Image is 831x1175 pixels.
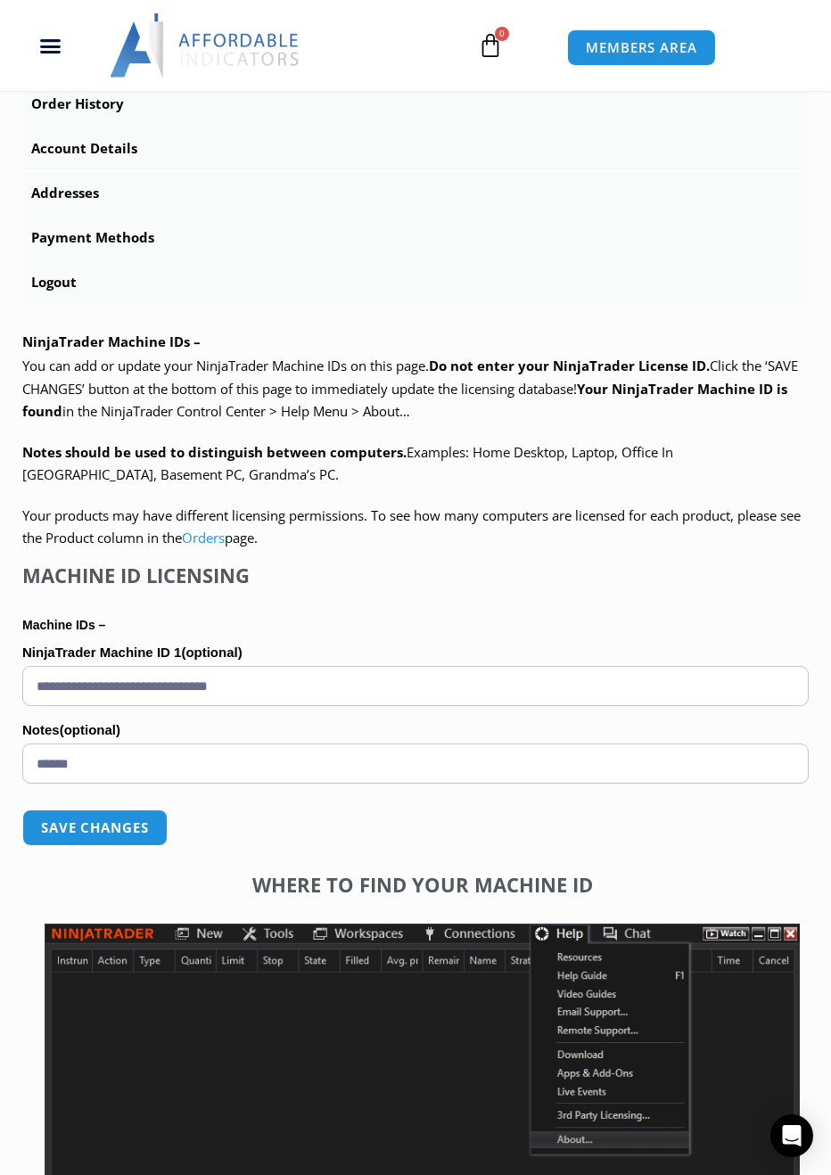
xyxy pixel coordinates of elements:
h4: Machine ID Licensing [22,563,809,587]
span: MEMBERS AREA [586,41,697,54]
a: Payment Methods [22,217,809,259]
div: Open Intercom Messenger [770,1114,813,1157]
strong: Notes should be used to distinguish between computers. [22,443,407,461]
label: NinjaTrader Machine ID 1 [22,639,809,666]
a: Orders [182,529,225,546]
a: MEMBERS AREA [567,29,716,66]
span: You can add or update your NinjaTrader Machine IDs on this page. [22,357,429,374]
a: 0 [451,20,530,71]
b: NinjaTrader Machine IDs – [22,333,201,350]
a: Logout [22,261,809,304]
span: Your products may have different licensing permissions. To see how many computers are licensed fo... [22,506,801,547]
span: 0 [495,27,509,41]
a: Account Details [22,127,809,170]
span: Click the ‘SAVE CHANGES’ button at the bottom of this page to immediately update the licensing da... [22,357,798,420]
b: Do not enter your NinjaTrader License ID. [429,357,710,374]
label: Notes [22,717,809,744]
h4: Where to find your Machine ID [45,873,800,896]
span: (optional) [181,645,242,660]
button: Save changes [22,809,168,846]
span: Examples: Home Desktop, Laptop, Office In [GEOGRAPHIC_DATA], Basement PC, Grandma’s PC. [22,443,673,484]
span: (optional) [60,722,120,737]
img: LogoAI | Affordable Indicators – NinjaTrader [110,13,301,78]
a: Order History [22,83,809,126]
a: Addresses [22,172,809,215]
div: Menu Toggle [9,29,91,62]
strong: Machine IDs – [22,618,105,632]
